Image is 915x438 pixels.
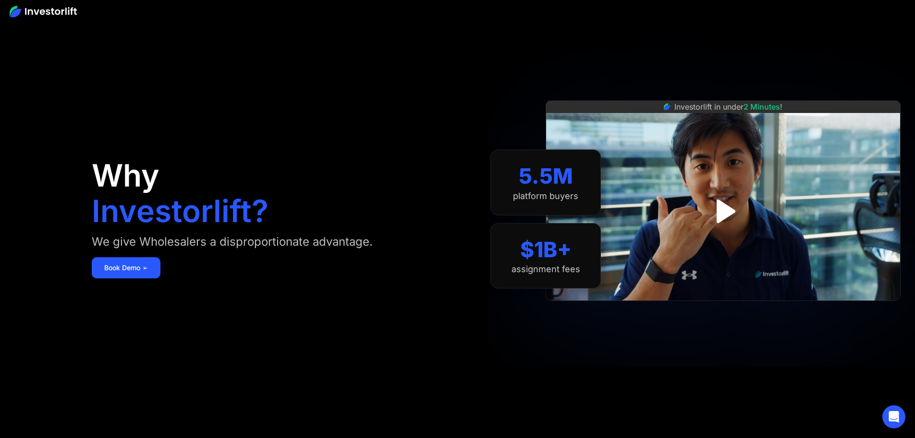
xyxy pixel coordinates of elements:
a: open lightbox [702,190,744,233]
span: 2 Minutes [744,102,780,112]
div: 5.5M [519,163,573,189]
div: Investorlift in under ! [674,101,782,113]
h1: Investorlift? [92,196,268,226]
h1: Why [92,160,159,191]
iframe: Customer reviews powered by Trustpilot [651,306,795,317]
div: Open Intercom Messenger [882,405,905,428]
div: assignment fees [512,264,580,275]
div: platform buyers [513,191,578,201]
div: $1B+ [520,237,572,263]
a: Book Demo ➢ [92,257,160,278]
div: We give Wholesalers a disproportionate advantage. [92,234,373,250]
